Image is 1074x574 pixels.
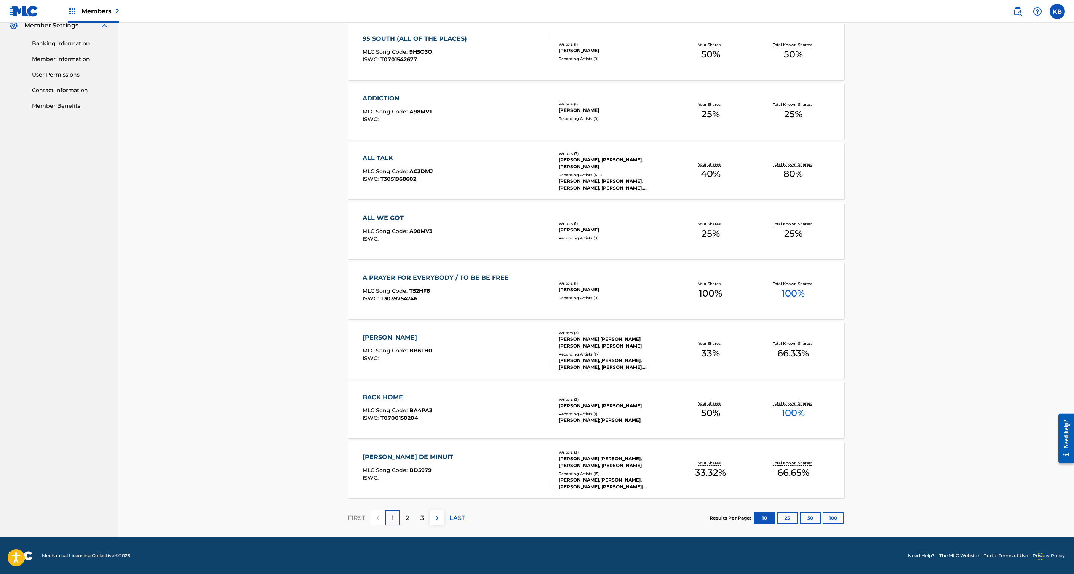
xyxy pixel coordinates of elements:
[698,221,723,227] p: Your Shares:
[773,221,813,227] p: Total Known Shares:
[559,107,670,114] div: [PERSON_NAME]
[783,167,803,181] span: 80 %
[363,108,409,115] span: MLC Song Code :
[800,512,821,524] button: 50
[559,178,670,191] div: [PERSON_NAME], [PERSON_NAME], [PERSON_NAME], [PERSON_NAME], [PERSON_NAME]
[409,407,432,414] span: BA4PA3
[559,47,670,54] div: [PERSON_NAME]
[363,467,409,474] span: MLC Song Code :
[9,21,18,30] img: Member Settings
[363,287,409,294] span: MLC Song Code :
[702,107,720,121] span: 25 %
[363,355,380,362] span: ISWC :
[702,227,720,241] span: 25 %
[782,287,805,300] span: 100 %
[68,7,77,16] img: Top Rightsholders
[823,512,844,524] button: 100
[409,347,432,354] span: BB6LH0
[1050,4,1065,19] div: User Menu
[363,175,380,182] span: ISWC :
[1036,537,1074,574] iframe: Chat Widget
[559,151,670,156] div: Writers ( 3 )
[702,346,720,360] span: 33 %
[784,107,802,121] span: 25 %
[559,411,670,417] div: Recording Artists ( 1 )
[782,406,805,420] span: 100 %
[559,281,670,286] div: Writers ( 1 )
[363,228,409,234] span: MLC Song Code :
[773,341,813,346] p: Total Known Shares:
[773,281,813,287] p: Total Known Shares:
[348,441,844,498] a: [PERSON_NAME] DE MINUITMLC Song Code:BD5979ISWC:Writers (3)[PERSON_NAME] [PERSON_NAME], [PERSON_N...
[409,48,432,55] span: 9H5O3O
[773,102,813,107] p: Total Known Shares:
[559,235,670,241] div: Recording Artists ( 0 )
[559,172,670,178] div: Recording Artists ( 122 )
[363,415,380,421] span: ISWC :
[409,168,433,175] span: AC3DMJ
[348,23,844,80] a: 95 SOUTH (ALL OF THE PLACES)MLC Song Code:9H5O3OISWC:T0701542677Writers (1)[PERSON_NAME]Recording...
[348,262,844,319] a: A PRAYER FOR EVERYBODY / TO BE BE FREEMLC Song Code:T52HF8ISWC:T3039754746Writers (1)[PERSON_NAME...
[348,202,844,259] a: ALL WE GOTMLC Song Code:A98MV3ISWC:Writers (1)[PERSON_NAME]Recording Artists (0)Your Shares:25%To...
[380,415,418,421] span: T0700150204
[363,48,409,55] span: MLC Song Code :
[363,168,409,175] span: MLC Song Code :
[698,161,723,167] p: Your Shares:
[380,295,417,302] span: T3039754746
[754,512,775,524] button: 10
[409,287,430,294] span: T52HF8
[559,221,670,226] div: Writers ( 1 )
[363,34,471,43] div: 95 SOUTH (ALL OF THE PLACES)
[784,48,803,61] span: 50 %
[32,86,109,94] a: Contact Information
[773,161,813,167] p: Total Known Shares:
[348,142,844,199] a: ALL TALKMLC Song Code:AC3DMJISWC:T3051968602Writers (3)[PERSON_NAME], [PERSON_NAME], [PERSON_NAME...
[983,552,1028,559] a: Portal Terms of Use
[380,175,416,182] span: T3051968602
[348,83,844,140] a: ADDICTIONMLC Song Code:A98MVTISWC:Writers (1)[PERSON_NAME]Recording Artists (0)Your Shares:25%Tot...
[710,515,753,521] p: Results Per Page:
[559,397,670,402] div: Writers ( 2 )
[1032,552,1065,559] a: Privacy Policy
[773,42,813,48] p: Total Known Shares:
[9,6,38,17] img: MLC Logo
[777,466,809,480] span: 66.65 %
[392,513,394,523] p: 1
[559,351,670,357] div: Recording Artists ( 17 )
[695,466,726,480] span: 33.32 %
[1013,7,1022,16] img: search
[939,552,979,559] a: The MLC Website
[773,460,813,466] p: Total Known Shares:
[698,400,723,406] p: Your Shares:
[32,55,109,63] a: Member Information
[32,71,109,79] a: User Permissions
[698,42,723,48] p: Your Shares:
[363,393,432,402] div: BACK HOME
[409,228,432,234] span: A98MV3
[32,40,109,48] a: Banking Information
[698,102,723,107] p: Your Shares:
[1052,405,1074,473] iframe: Resource Center
[559,455,670,469] div: [PERSON_NAME] [PERSON_NAME], [PERSON_NAME], [PERSON_NAME]
[559,286,670,293] div: [PERSON_NAME]
[559,56,670,62] div: Recording Artists ( 0 )
[701,48,720,61] span: 50 %
[773,400,813,406] p: Total Known Shares:
[406,513,409,523] p: 2
[32,102,109,110] a: Member Benefits
[559,357,670,371] div: [PERSON_NAME],[PERSON_NAME],[PERSON_NAME], [PERSON_NAME], [PERSON_NAME], [PERSON_NAME], [PERSON_N...
[1033,7,1042,16] img: help
[698,460,723,466] p: Your Shares:
[363,295,380,302] span: ISWC :
[559,417,670,424] div: [PERSON_NAME];[PERSON_NAME]
[559,450,670,455] div: Writers ( 3 )
[363,333,432,342] div: [PERSON_NAME]
[42,552,130,559] span: Mechanical Licensing Collective © 2025
[363,56,380,63] span: ISWC :
[380,56,417,63] span: T0701542677
[409,108,433,115] span: A98MVT
[363,116,380,123] span: ISWC :
[348,381,844,438] a: BACK HOMEMLC Song Code:BA4PA3ISWC:T0700150204Writers (2)[PERSON_NAME], [PERSON_NAME]Recording Art...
